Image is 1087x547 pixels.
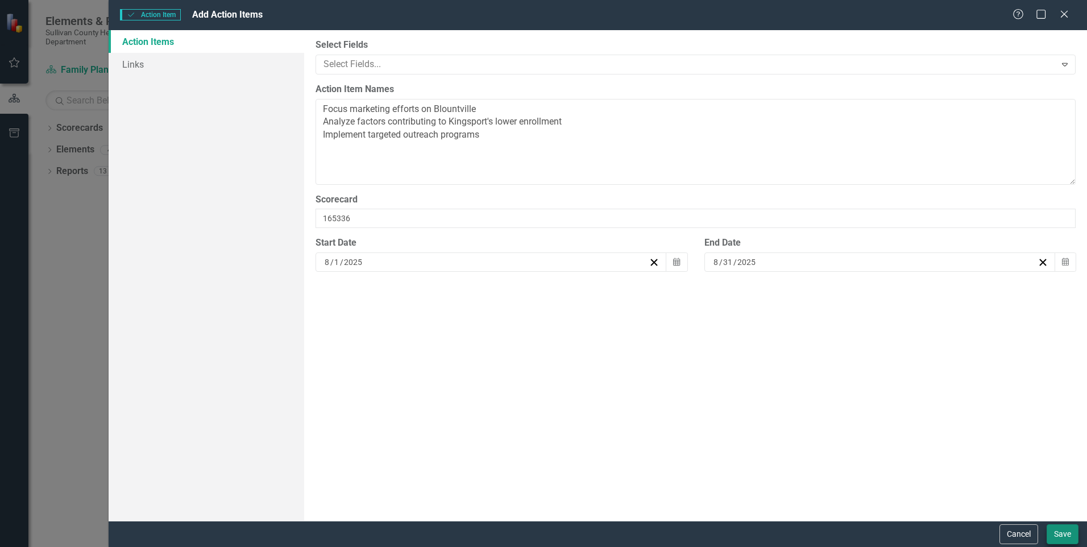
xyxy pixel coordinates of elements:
span: Action Item [120,9,180,20]
span: / [719,257,723,267]
a: Links [109,53,304,76]
span: / [340,257,343,267]
p: Continue outreach events and promote and provide education about TBCSP. [3,3,405,16]
label: Scorecard [316,193,1076,206]
span: / [330,257,334,267]
button: Save [1047,524,1078,544]
label: Action Item Names [316,83,1076,96]
span: Add Action Items [192,9,263,20]
label: Select Fields [316,39,1076,52]
textarea: Focus marketing efforts on Blountville Analyze factors contributing to Kingsport's lower enrollme... [316,99,1076,185]
button: Cancel [999,524,1038,544]
div: Start Date [316,237,687,250]
input: Select Scorecard... [316,209,1076,228]
span: / [733,257,737,267]
div: End Date [704,237,1076,250]
a: Action Items [109,30,304,53]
